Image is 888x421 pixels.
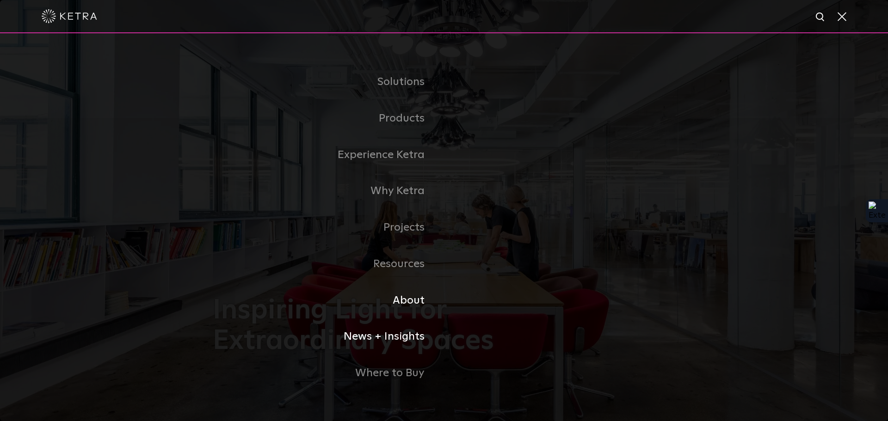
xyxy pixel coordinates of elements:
[213,209,444,246] a: Projects
[815,12,826,23] img: search icon
[213,246,444,282] a: Resources
[42,9,97,23] img: ketra-logo-2019-white
[213,318,444,355] a: News + Insights
[213,282,444,319] a: About
[213,137,444,173] a: Experience Ketra
[213,64,675,391] div: Navigation Menu
[213,173,444,209] a: Why Ketra
[213,100,444,137] a: Products
[213,64,444,100] a: Solutions
[869,201,885,220] img: Extension Icon
[213,355,444,391] a: Where to Buy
